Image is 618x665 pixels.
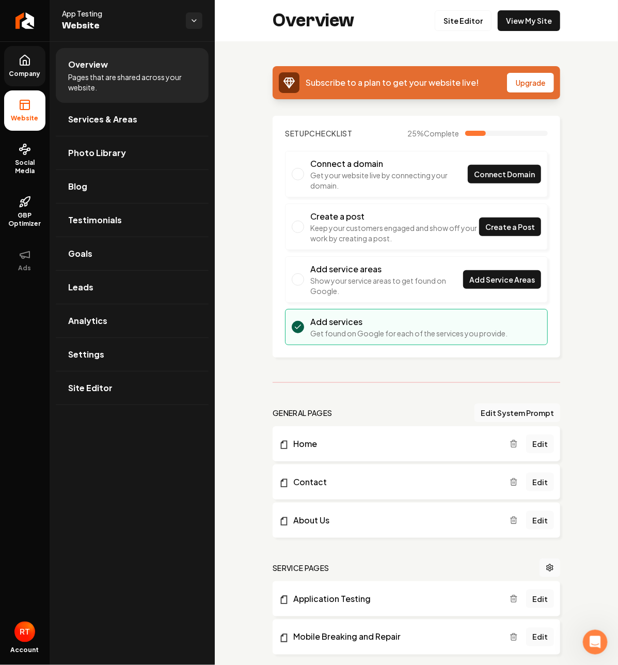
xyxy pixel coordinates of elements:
[310,223,479,243] p: Keep your customers engaged and show off your work by creating a post.
[56,204,209,237] a: Testimonials
[4,135,45,183] a: Social Media
[11,646,39,655] span: Account
[68,180,87,193] span: Blog
[68,214,122,226] span: Testimonials
[310,158,468,170] h3: Connect a domain
[526,435,554,453] a: Edit
[424,129,459,138] span: Complete
[583,630,608,655] iframe: Intercom live chat
[474,404,560,422] button: Edit System Prompt
[4,188,45,236] a: GBP Optimizer
[56,136,209,169] a: Photo Library
[14,622,35,642] img: Rebolt Tester
[68,72,196,92] span: Pages that are shared across your website.
[68,315,107,327] span: Analytics
[4,240,45,281] button: Ads
[526,511,554,530] a: Edit
[279,476,510,488] a: Contact
[273,563,329,573] h2: Service Pages
[310,328,508,338] p: Get found on Google for each of the services you provide.
[14,622,35,642] button: Open user button
[4,211,45,228] span: GBP Optimizer
[7,114,43,122] span: Website
[526,473,554,491] a: Edit
[68,348,104,361] span: Settings
[273,10,354,31] h2: Overview
[485,222,535,233] span: Create a Post
[479,218,541,236] a: Create a Post
[474,169,535,180] span: Connect Domain
[56,271,209,304] a: Leads
[68,281,93,293] span: Leads
[15,12,35,29] img: Rebolt Logo
[68,248,92,260] span: Goals
[279,631,510,643] a: Mobile Breaking and Repair
[56,304,209,337] a: Analytics
[285,129,310,138] span: Setup
[68,113,137,126] span: Services & Areas
[68,58,108,71] span: Overview
[463,270,541,289] a: Add Service Areas
[56,170,209,203] a: Blog
[435,10,492,31] a: Site Editor
[273,408,332,418] h2: general pages
[279,593,510,605] a: Application Testing
[285,128,353,138] h2: Checklist
[310,170,468,191] p: Get your website live by connecting your domain.
[68,147,126,159] span: Photo Library
[14,264,36,272] span: Ads
[310,263,463,275] h3: Add service areas
[4,46,45,86] a: Company
[56,372,209,405] a: Site Editor
[56,103,209,136] a: Services & Areas
[4,159,45,175] span: Social Media
[279,438,510,450] a: Home
[469,274,535,285] span: Add Service Areas
[279,514,510,527] a: About Us
[68,382,113,394] span: Site Editor
[62,8,178,19] span: App Testing
[468,165,541,183] a: Connect Domain
[56,237,209,270] a: Goals
[310,316,508,328] h3: Add services
[310,275,463,296] p: Show your service areas to get found on Google.
[507,73,554,92] button: Upgrade
[498,10,560,31] a: View My Site
[407,128,459,138] span: 25 %
[56,338,209,371] a: Settings
[62,19,178,33] span: Website
[306,77,479,88] span: Subscribe to a plan to get your website live!
[310,210,479,223] h3: Create a post
[5,70,45,78] span: Company
[526,628,554,646] a: Edit
[526,590,554,608] a: Edit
